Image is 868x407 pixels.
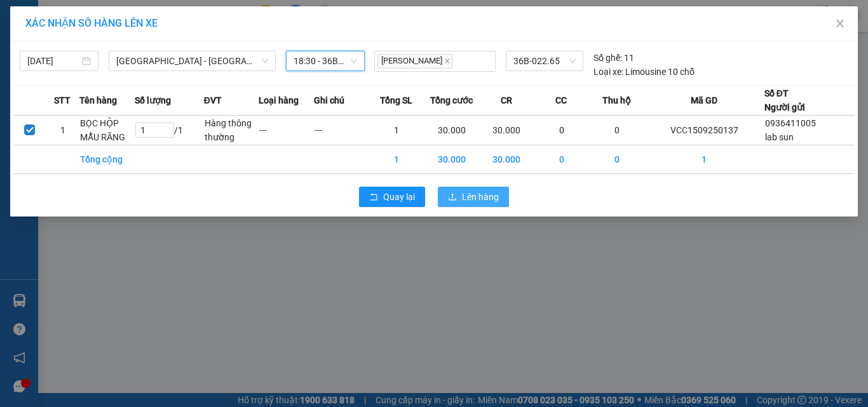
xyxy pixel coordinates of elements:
strong: CÔNG TY TNHH VĨNH QUANG [92,22,264,35]
td: 0 [589,116,644,145]
div: Limousine 10 chỗ [593,65,695,79]
span: [PERSON_NAME] [377,54,452,69]
strong: PHIẾU GỬI HÀNG [126,37,229,51]
td: VCC1509250137 [644,116,764,145]
span: Ghi chú [314,93,344,107]
span: CC [555,93,567,107]
span: 0936411005 [765,118,816,128]
span: Hà Nội - Thanh Hóa [116,51,268,70]
span: Quay lại [383,190,415,204]
td: 30.000 [424,116,479,145]
span: close [444,58,451,64]
td: 1 [46,116,79,145]
span: Loại hàng [259,93,299,107]
td: 0 [589,145,644,174]
td: 1 [369,145,424,174]
button: rollbackQuay lại [359,187,425,207]
td: 1 [644,145,764,174]
span: rollback [369,192,378,203]
td: 0 [534,116,590,145]
td: --- [314,116,369,145]
span: Tổng SL [380,93,412,107]
span: close [835,18,845,29]
strong: : [DOMAIN_NAME] [122,65,234,77]
span: 18:30 - 36B-022.65 [294,51,357,70]
td: --- [259,116,314,145]
span: Lên hàng [462,190,499,204]
td: / 1 [135,116,204,145]
strong: Hotline : 0889 23 23 23 [137,53,219,63]
td: Tổng cộng [79,145,135,174]
button: Close [822,6,858,42]
span: 36B-022.65 [513,51,576,70]
button: uploadLên hàng [438,187,509,207]
td: 30.000 [479,116,534,145]
span: Tổng cước [430,93,473,107]
td: 30.000 [479,145,534,174]
span: Số lượng [135,93,171,107]
td: Hàng thông thường [204,116,259,145]
td: BỌC HỘP MẪU RĂNG [79,116,135,145]
span: Loại xe: [593,65,623,79]
span: STT [54,93,71,107]
td: 1 [369,116,424,145]
span: ĐVT [204,93,222,107]
span: Mã GD [691,93,717,107]
span: Website [122,67,152,77]
img: logo [12,20,72,79]
span: CR [501,93,512,107]
span: Thu hộ [602,93,631,107]
td: 30.000 [424,145,479,174]
span: lab sun [765,132,794,142]
span: Tên hàng [79,93,117,107]
div: 11 [593,51,634,65]
span: Số ghế: [593,51,622,65]
span: down [261,57,269,65]
div: Số ĐT Người gửi [764,86,805,114]
span: upload [448,192,457,203]
span: XÁC NHẬN SỐ HÀNG LÊN XE [25,17,158,29]
td: 0 [534,145,590,174]
input: 15/09/2025 [27,54,79,68]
